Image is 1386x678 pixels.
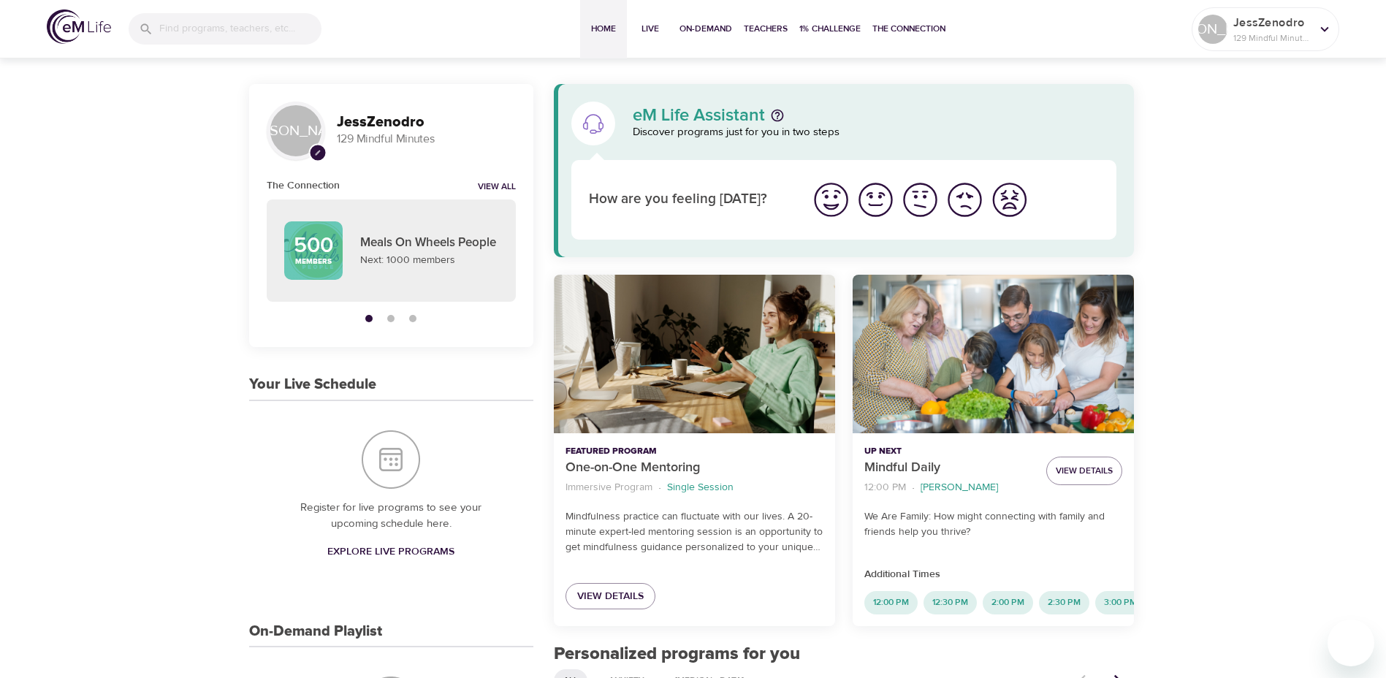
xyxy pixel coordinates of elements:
[864,509,1122,540] p: We Are Family: How might connecting with family and friends help you thrive?
[912,478,915,498] li: ·
[983,591,1033,614] div: 2:00 PM
[811,180,851,220] img: great
[667,480,734,495] p: Single Session
[337,131,516,148] p: 129 Mindful Minutes
[362,430,420,489] img: Your Live Schedule
[1046,457,1122,485] button: View Details
[294,235,333,256] p: 500
[278,500,504,533] p: Register for live programs to see your upcoming schedule here.
[809,178,853,222] button: I'm feeling great
[864,591,918,614] div: 12:00 PM
[321,538,460,565] a: Explore Live Programs
[159,13,321,45] input: Find programs, teachers, etc...
[360,234,498,253] p: Meals On Wheels People
[566,480,652,495] p: Immersive Program
[864,478,1035,498] nav: breadcrumb
[864,445,1035,458] p: Up Next
[566,509,823,555] p: Mindfulness practice can fluctuate with our lives. A 20-minute expert-led mentoring session is an...
[987,178,1032,222] button: I'm feeling worst
[249,623,382,640] h3: On-Demand Playlist
[943,178,987,222] button: I'm feeling bad
[360,253,498,268] p: Next: 1000 members
[1039,596,1089,609] span: 2:30 PM
[1328,620,1374,666] iframe: Button to launch messaging window
[864,480,906,495] p: 12:00 PM
[267,102,325,160] div: [PERSON_NAME]
[566,445,823,458] p: Featured Program
[924,591,977,614] div: 12:30 PM
[1095,591,1146,614] div: 3:00 PM
[1095,596,1146,609] span: 3:00 PM
[900,180,940,220] img: ok
[582,112,605,135] img: eM Life Assistant
[924,596,977,609] span: 12:30 PM
[633,21,668,37] span: Live
[1039,591,1089,614] div: 2:30 PM
[658,478,661,498] li: ·
[945,180,985,220] img: bad
[853,275,1134,433] button: Mindful Daily
[872,21,945,37] span: The Connection
[633,107,765,124] p: eM Life Assistant
[799,21,861,37] span: 1% Challenge
[1198,15,1227,44] div: [PERSON_NAME]
[679,21,732,37] span: On-Demand
[327,543,454,561] span: Explore Live Programs
[47,9,111,44] img: logo
[478,181,516,194] a: View all notifications
[921,480,998,495] p: [PERSON_NAME]
[577,587,644,606] span: View Details
[856,180,896,220] img: good
[983,596,1033,609] span: 2:00 PM
[744,21,788,37] span: Teachers
[1056,463,1113,479] span: View Details
[566,478,823,498] nav: breadcrumb
[566,583,655,610] a: View Details
[1233,31,1311,45] p: 129 Mindful Minutes
[853,178,898,222] button: I'm feeling good
[586,21,621,37] span: Home
[1233,14,1311,31] p: JessZenodro
[864,458,1035,478] p: Mindful Daily
[864,567,1122,582] p: Additional Times
[589,189,791,210] p: How are you feeling [DATE]?
[566,458,823,478] p: One-on-One Mentoring
[554,275,835,433] button: One-on-One Mentoring
[633,124,1117,141] p: Discover programs just for you in two steps
[267,178,340,194] h6: The Connection
[554,644,1135,665] h2: Personalized programs for you
[249,376,376,393] h3: Your Live Schedule
[989,180,1029,220] img: worst
[898,178,943,222] button: I'm feeling ok
[295,256,332,267] p: Members
[337,114,516,131] h3: JessZenodro
[864,596,918,609] span: 12:00 PM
